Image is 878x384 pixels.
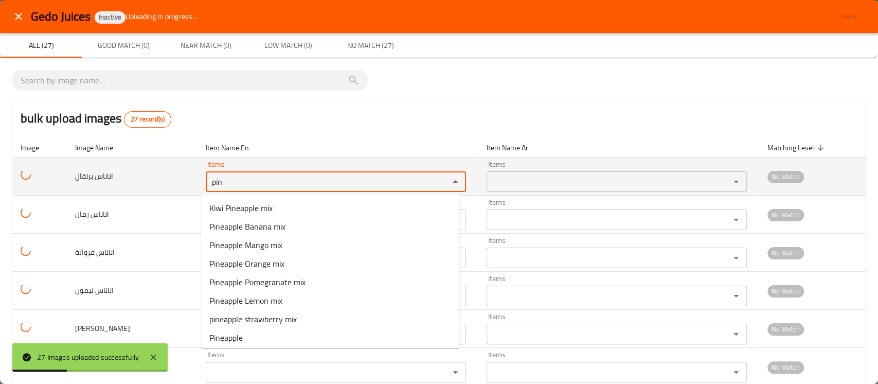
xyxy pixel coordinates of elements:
[729,174,743,189] button: Open
[75,284,114,297] span: اناناس ليمون
[21,72,360,89] input: search
[75,169,113,183] span: اناناس برتقال
[448,174,462,189] button: Close
[335,39,405,52] span: No Match (27)
[767,209,804,221] span: No Match
[729,365,743,379] button: Open
[209,239,282,251] span: Pineapple Mango mix
[729,327,743,341] button: Open
[75,246,115,259] span: اناناس فروالة
[767,171,804,183] span: No Match
[124,111,171,128] div: Total records count
[6,4,31,29] button: close
[209,276,306,288] span: Pineapple Pomegranate mix
[767,323,804,335] span: No Match
[95,13,126,22] span: Inactive
[31,5,91,28] span: Gedo Juices
[6,39,76,52] span: All (27)
[729,289,743,303] button: Open
[729,213,743,227] button: Open
[126,11,198,22] span: Uploading in progress...
[75,322,130,335] span: [PERSON_NAME]
[209,331,243,344] span: Pineapple
[12,138,67,158] th: Image
[209,294,282,307] span: Pineapple Lemon mix
[95,11,126,24] div: Inactive
[75,207,109,221] span: اناناس رمان
[767,361,804,373] span: No Match
[21,109,171,128] h2: bulk upload images
[209,313,297,325] span: pineapple strawberry mix
[209,220,285,233] span: Pineapple Banana mix
[37,352,139,363] div: 27 Images uploaded successfully
[478,138,759,158] th: Item Name Ar
[767,247,804,259] span: No Match
[171,39,241,52] span: Near Match (0)
[209,202,273,214] span: Kiwi Pineapple mix
[124,114,171,125] span: 27 record(s)
[75,142,127,154] span: Image Name
[767,285,804,297] span: No Match
[767,142,827,154] span: Matching Level
[88,39,158,52] span: Good Match (0)
[198,138,478,158] th: Item Name En
[729,251,743,265] button: Open
[253,39,323,52] span: Low Match (0)
[209,257,284,270] span: Pineapple Orange mix
[448,365,462,379] button: Open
